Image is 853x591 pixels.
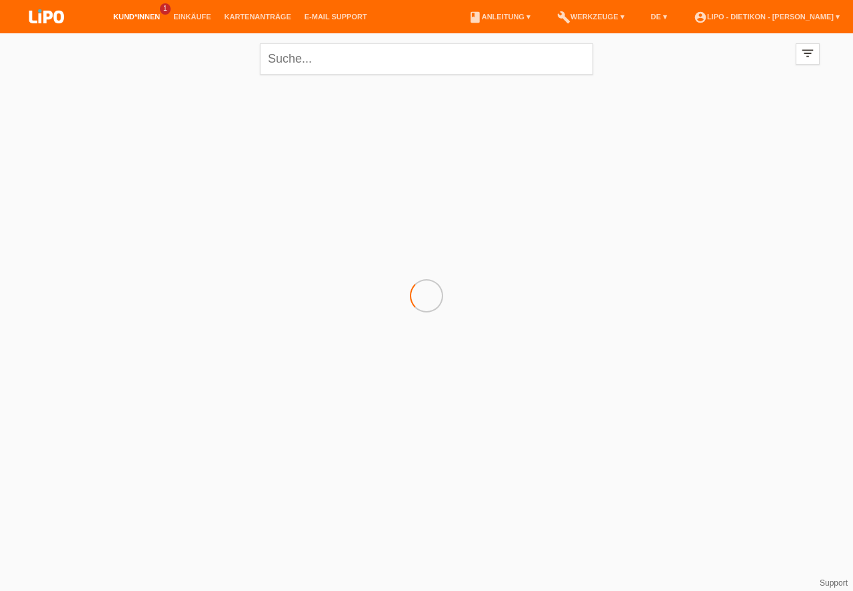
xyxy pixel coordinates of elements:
[800,46,815,61] i: filter_list
[160,3,171,15] span: 1
[13,27,80,37] a: LIPO pay
[260,43,593,75] input: Suche...
[557,11,570,24] i: build
[167,13,217,21] a: Einkäufe
[644,13,674,21] a: DE ▾
[462,13,537,21] a: bookAnleitung ▾
[468,11,482,24] i: book
[687,13,846,21] a: account_circleLIPO - Dietikon - [PERSON_NAME] ▾
[218,13,298,21] a: Kartenanträge
[107,13,167,21] a: Kund*innen
[694,11,707,24] i: account_circle
[820,578,848,588] a: Support
[298,13,374,21] a: E-Mail Support
[550,13,631,21] a: buildWerkzeuge ▾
